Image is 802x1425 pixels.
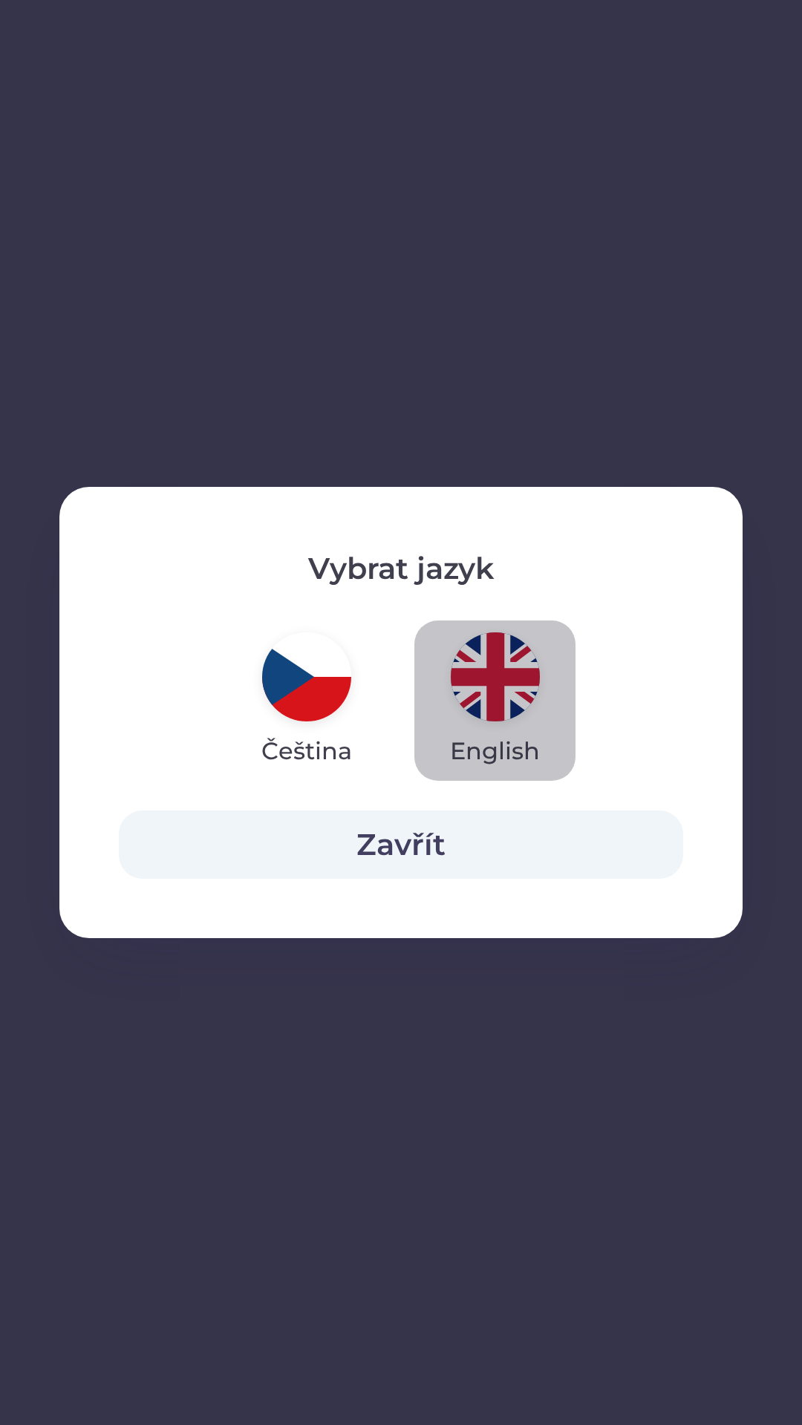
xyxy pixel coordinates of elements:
button: English [414,620,576,781]
img: en flag [451,632,540,721]
p: Čeština [261,733,352,769]
p: Vybrat jazyk [119,546,683,591]
p: English [450,733,540,769]
button: Zavřít [119,810,683,879]
button: Čeština [226,620,388,781]
img: cs flag [262,632,351,721]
